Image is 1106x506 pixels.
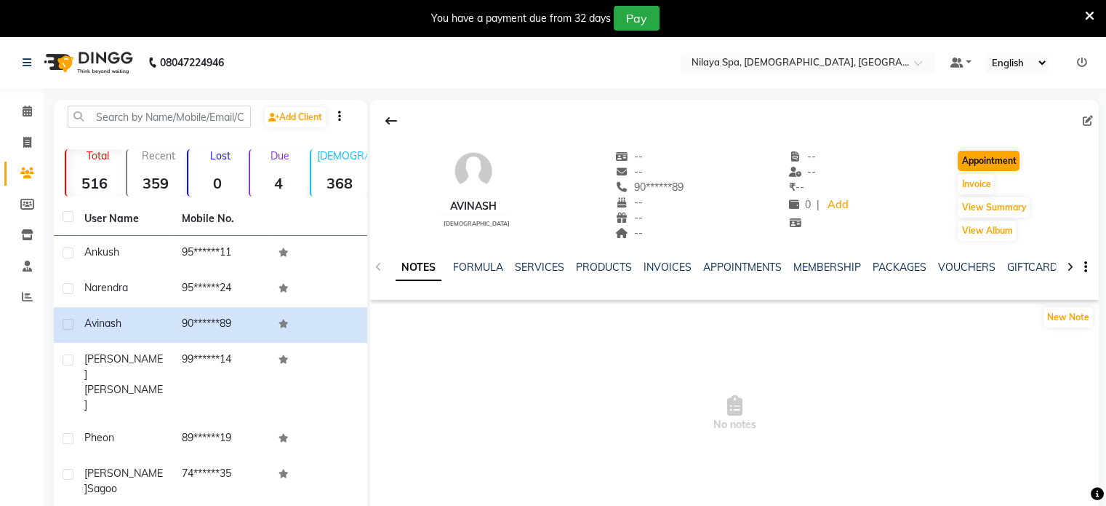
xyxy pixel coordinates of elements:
[958,151,1019,171] button: Appointment
[1007,261,1064,274] a: GIFTCARDS
[789,181,796,194] span: ₹
[84,383,163,411] span: [PERSON_NAME]
[84,352,163,381] span: [PERSON_NAME]
[72,149,123,162] p: Total
[958,197,1030,218] button: View Summary
[614,6,660,31] button: Pay
[615,150,643,163] span: --
[789,198,811,211] span: 0
[453,261,503,274] a: FORMULA
[938,261,995,274] a: VOUCHERS
[84,281,128,294] span: Narendra
[396,255,441,281] a: NOTES
[317,149,368,162] p: [DEMOGRAPHIC_DATA]
[644,261,692,274] a: INVOICES
[958,221,1016,241] button: View Album
[452,149,495,193] img: avatar
[84,245,119,258] span: Ankush
[84,467,163,495] span: [PERSON_NAME]
[84,317,121,330] span: Avinash
[127,174,184,192] strong: 359
[438,199,510,214] div: Avinash
[253,149,307,162] p: Due
[311,174,368,192] strong: 368
[958,174,994,194] button: Invoice
[66,174,123,192] strong: 516
[370,341,1099,486] span: No notes
[703,261,782,274] a: APPOINTMENTS
[431,11,611,26] div: You have a payment due from 32 days
[173,202,271,236] th: Mobile No.
[615,165,643,178] span: --
[789,165,817,178] span: --
[825,195,851,216] a: Add
[265,107,326,127] a: Add Client
[194,149,245,162] p: Lost
[615,196,643,209] span: --
[87,482,117,495] span: Sagoo
[37,42,137,83] img: logo
[1043,307,1093,328] button: New Note
[250,174,307,192] strong: 4
[793,261,861,274] a: MEMBERSHIP
[160,42,224,83] b: 08047224946
[789,150,817,163] span: --
[76,202,173,236] th: User Name
[576,261,632,274] a: PRODUCTS
[376,107,406,135] div: Back to Client
[615,211,643,224] span: --
[817,197,820,213] span: |
[133,149,184,162] p: Recent
[873,261,926,274] a: PACKAGES
[515,261,564,274] a: SERVICES
[188,174,245,192] strong: 0
[615,226,643,240] span: --
[444,220,510,227] span: [DEMOGRAPHIC_DATA]
[789,181,804,194] span: --
[68,106,251,128] input: Search by Name/Mobile/Email/Code
[84,431,114,444] span: Pheon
